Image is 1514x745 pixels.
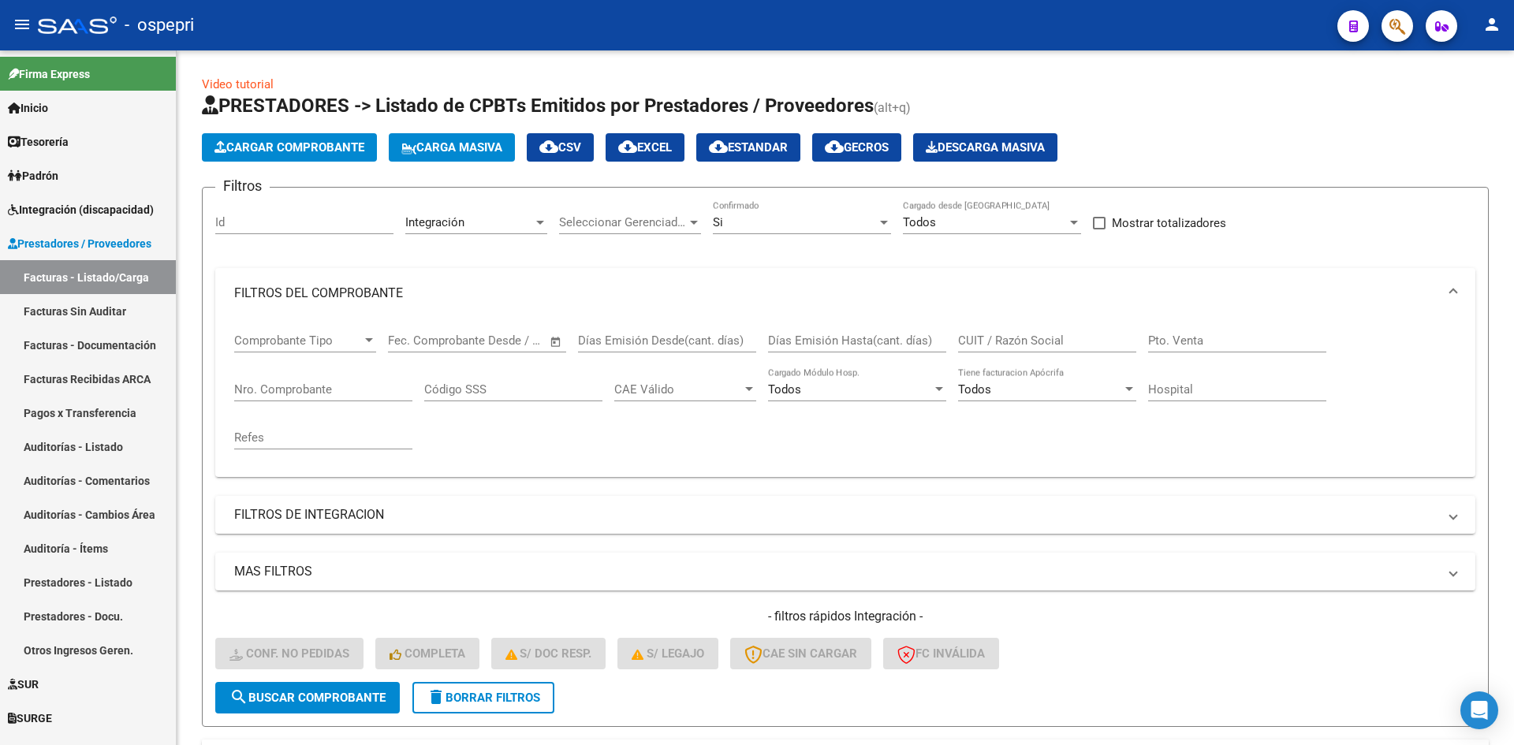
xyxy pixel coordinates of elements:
[913,133,1057,162] app-download-masive: Descarga masiva de comprobantes (adjuntos)
[825,137,844,156] mat-icon: cloud_download
[427,691,540,705] span: Borrar Filtros
[825,140,889,155] span: Gecros
[8,710,52,727] span: SURGE
[215,318,1475,477] div: FILTROS DEL COMPROBANTE
[491,638,606,669] button: S/ Doc Resp.
[466,333,543,348] input: Fecha fin
[539,137,558,156] mat-icon: cloud_download
[713,215,723,229] span: Si
[547,333,565,351] button: Open calendar
[618,137,637,156] mat-icon: cloud_download
[234,285,1438,302] mat-panel-title: FILTROS DEL COMPROBANTE
[926,140,1045,155] span: Descarga Masiva
[8,676,39,693] span: SUR
[614,382,742,397] span: CAE Válido
[1460,691,1498,729] div: Open Intercom Messenger
[412,682,554,713] button: Borrar Filtros
[390,646,465,661] span: Completa
[8,167,58,184] span: Padrón
[874,100,911,115] span: (alt+q)
[8,133,69,151] span: Tesorería
[768,382,801,397] span: Todos
[1112,214,1226,233] span: Mostrar totalizadores
[202,133,377,162] button: Cargar Comprobante
[897,646,985,661] span: FC Inválida
[202,77,274,91] a: Video tutorial
[375,638,479,669] button: Completa
[709,140,788,155] span: Estandar
[730,638,871,669] button: CAE SIN CARGAR
[696,133,800,162] button: Estandar
[8,201,154,218] span: Integración (discapacidad)
[215,553,1475,590] mat-expansion-panel-header: MAS FILTROS
[234,506,1438,523] mat-panel-title: FILTROS DE INTEGRACION
[215,268,1475,318] mat-expansion-panel-header: FILTROS DEL COMPROBANTE
[388,333,452,348] input: Fecha inicio
[229,646,349,661] span: Conf. no pedidas
[8,235,151,252] span: Prestadores / Proveedores
[913,133,1057,162] button: Descarga Masiva
[539,140,581,155] span: CSV
[559,215,687,229] span: Seleccionar Gerenciador
[214,140,364,155] span: Cargar Comprobante
[229,691,386,705] span: Buscar Comprobante
[744,646,857,661] span: CAE SIN CARGAR
[958,382,991,397] span: Todos
[215,608,1475,625] h4: - filtros rápidos Integración -
[812,133,901,162] button: Gecros
[427,687,446,706] mat-icon: delete
[389,133,515,162] button: Carga Masiva
[903,215,936,229] span: Todos
[215,638,364,669] button: Conf. no pedidas
[883,638,999,669] button: FC Inválida
[8,99,48,117] span: Inicio
[215,682,400,713] button: Buscar Comprobante
[215,496,1475,534] mat-expansion-panel-header: FILTROS DE INTEGRACION
[229,687,248,706] mat-icon: search
[1482,15,1501,34] mat-icon: person
[125,8,194,43] span: - ospepri
[617,638,718,669] button: S/ legajo
[606,133,684,162] button: EXCEL
[8,65,90,83] span: Firma Express
[13,15,32,34] mat-icon: menu
[505,646,592,661] span: S/ Doc Resp.
[405,215,464,229] span: Integración
[709,137,728,156] mat-icon: cloud_download
[215,175,270,197] h3: Filtros
[401,140,502,155] span: Carga Masiva
[202,95,874,117] span: PRESTADORES -> Listado de CPBTs Emitidos por Prestadores / Proveedores
[618,140,672,155] span: EXCEL
[234,333,362,348] span: Comprobante Tipo
[234,563,1438,580] mat-panel-title: MAS FILTROS
[632,646,704,661] span: S/ legajo
[527,133,594,162] button: CSV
